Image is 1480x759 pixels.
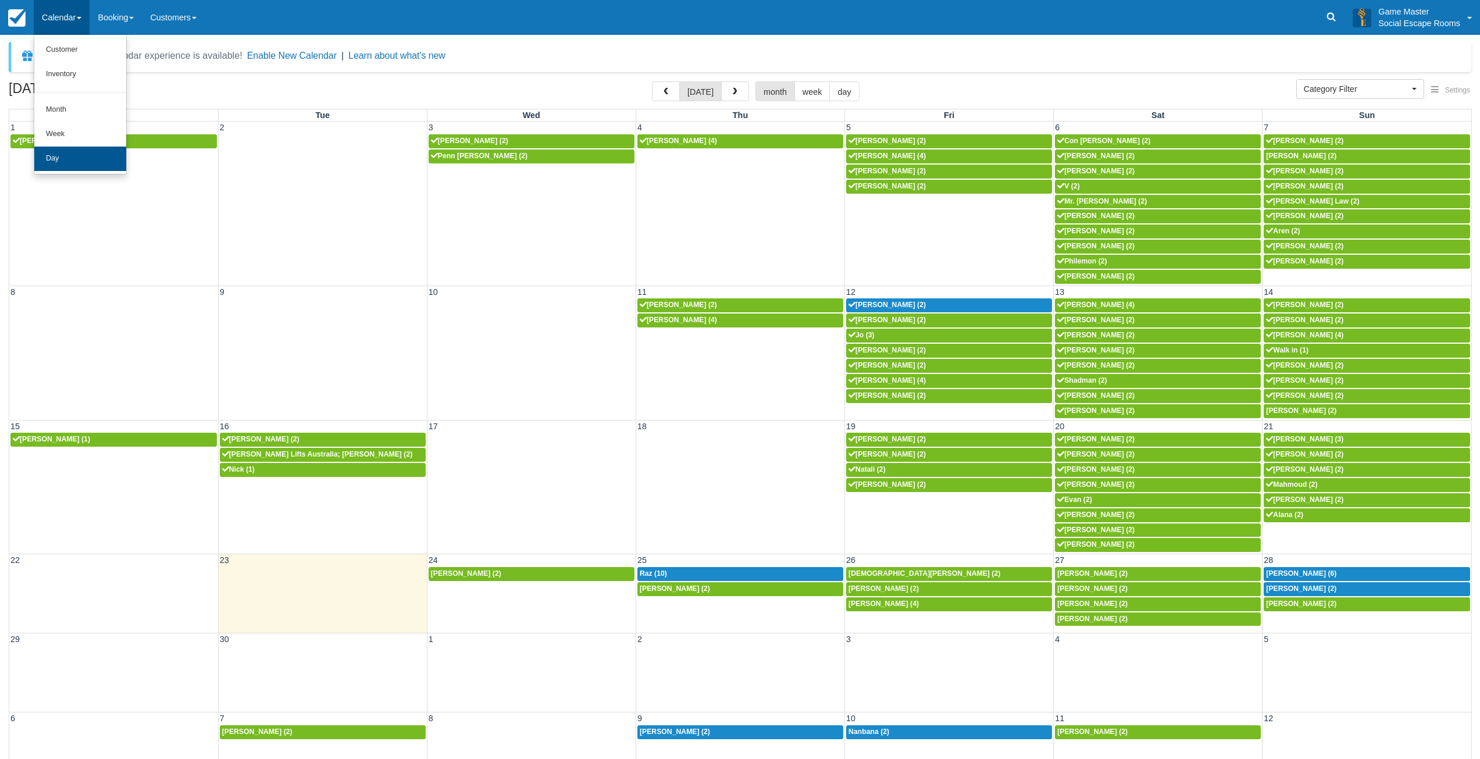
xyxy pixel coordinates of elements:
[846,463,1052,477] a: Natali (2)
[1266,361,1343,369] span: [PERSON_NAME] (2)
[1266,257,1343,265] span: [PERSON_NAME] (2)
[431,137,508,145] span: [PERSON_NAME] (2)
[846,389,1052,403] a: [PERSON_NAME] (2)
[220,725,426,739] a: [PERSON_NAME] (2)
[1266,182,1343,190] span: [PERSON_NAME] (2)
[222,728,293,736] span: [PERSON_NAME] (2)
[222,465,255,473] span: Nick (1)
[1057,376,1107,384] span: Shadman (2)
[427,714,434,723] span: 8
[9,635,21,644] span: 29
[1263,287,1274,297] span: 14
[846,374,1052,388] a: [PERSON_NAME] (4)
[219,287,226,297] span: 9
[1057,569,1128,578] span: [PERSON_NAME] (2)
[848,316,926,324] span: [PERSON_NAME] (2)
[1055,313,1261,327] a: [PERSON_NAME] (2)
[1266,212,1343,220] span: [PERSON_NAME] (2)
[846,725,1052,739] a: Nanbana (2)
[755,81,795,101] button: month
[848,167,926,175] span: [PERSON_NAME] (2)
[1264,567,1470,581] a: [PERSON_NAME] (6)
[846,313,1052,327] a: [PERSON_NAME] (2)
[1055,582,1261,596] a: [PERSON_NAME] (2)
[845,287,857,297] span: 12
[848,346,926,354] span: [PERSON_NAME] (2)
[846,298,1052,312] a: [PERSON_NAME] (2)
[222,435,299,443] span: [PERSON_NAME] (2)
[1266,167,1343,175] span: [PERSON_NAME] (2)
[427,287,439,297] span: 10
[848,450,926,458] span: [PERSON_NAME] (2)
[8,9,26,27] img: checkfront-main-nav-mini-logo.png
[848,728,889,736] span: Nanbana (2)
[1264,313,1470,327] a: [PERSON_NAME] (2)
[1263,555,1274,565] span: 28
[848,465,886,473] span: Natali (2)
[427,422,439,431] span: 17
[679,81,722,101] button: [DATE]
[1055,493,1261,507] a: Evan (2)
[846,567,1052,581] a: [DEMOGRAPHIC_DATA][PERSON_NAME] (2)
[1057,435,1135,443] span: [PERSON_NAME] (2)
[1264,255,1470,269] a: [PERSON_NAME] (2)
[1264,344,1470,358] a: Walk in (1)
[1263,123,1269,132] span: 7
[1055,344,1261,358] a: [PERSON_NAME] (2)
[1264,582,1470,596] a: [PERSON_NAME] (2)
[219,422,230,431] span: 16
[1264,597,1470,611] a: [PERSON_NAME] (2)
[220,463,426,477] a: Nick (1)
[1266,242,1343,250] span: [PERSON_NAME] (2)
[848,435,926,443] span: [PERSON_NAME] (2)
[1055,240,1261,254] a: [PERSON_NAME] (2)
[848,361,926,369] span: [PERSON_NAME] (2)
[1264,493,1470,507] a: [PERSON_NAME] (2)
[1055,404,1261,418] a: [PERSON_NAME] (2)
[1055,612,1261,626] a: [PERSON_NAME] (2)
[34,62,126,87] a: Inventory
[1055,359,1261,373] a: [PERSON_NAME] (2)
[1266,511,1303,519] span: Alana (2)
[219,714,226,723] span: 7
[1378,6,1460,17] p: Game Master
[1266,346,1308,354] span: Walk in (1)
[34,147,126,171] a: Day
[1054,123,1061,132] span: 6
[846,134,1052,148] a: [PERSON_NAME] (2)
[1054,422,1065,431] span: 20
[944,111,954,120] span: Fri
[1055,180,1261,194] a: V (2)
[1055,270,1261,284] a: [PERSON_NAME] (2)
[1057,272,1135,280] span: [PERSON_NAME] (2)
[848,569,1000,578] span: [DEMOGRAPHIC_DATA][PERSON_NAME] (2)
[1057,585,1128,593] span: [PERSON_NAME] (2)
[1264,195,1470,209] a: [PERSON_NAME] Law (2)
[845,123,852,132] span: 5
[846,165,1052,179] a: [PERSON_NAME] (2)
[1055,209,1261,223] a: [PERSON_NAME] (2)
[848,600,919,608] span: [PERSON_NAME] (4)
[1264,448,1470,462] a: [PERSON_NAME] (2)
[1055,225,1261,238] a: [PERSON_NAME] (2)
[427,555,439,565] span: 24
[845,635,852,644] span: 3
[1264,433,1470,447] a: [PERSON_NAME] (3)
[637,567,843,581] a: Raz (10)
[9,287,16,297] span: 8
[220,448,426,462] a: [PERSON_NAME] Lifts Australia; [PERSON_NAME] (2)
[1424,82,1477,99] button: Settings
[1264,134,1470,148] a: [PERSON_NAME] (2)
[846,582,1052,596] a: [PERSON_NAME] (2)
[1055,195,1261,209] a: Mr. [PERSON_NAME] (2)
[10,433,217,447] a: [PERSON_NAME] (1)
[1266,301,1343,309] span: [PERSON_NAME] (2)
[637,725,843,739] a: [PERSON_NAME] (2)
[1057,728,1128,736] span: [PERSON_NAME] (2)
[1055,597,1261,611] a: [PERSON_NAME] (2)
[1055,298,1261,312] a: [PERSON_NAME] (4)
[848,331,875,339] span: Jo (3)
[523,111,540,120] span: Wed
[1057,615,1128,623] span: [PERSON_NAME] (2)
[1296,79,1424,99] button: Category Filter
